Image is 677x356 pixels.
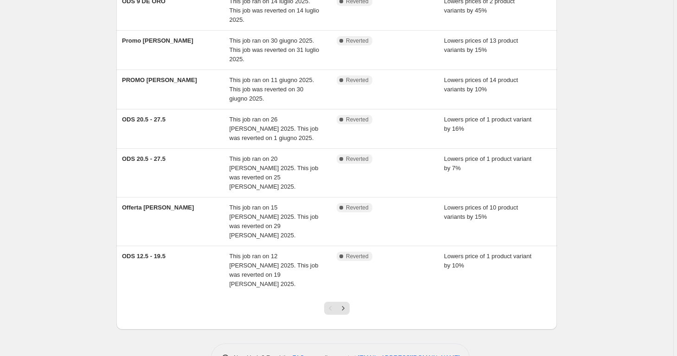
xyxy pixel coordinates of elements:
span: Promo [PERSON_NAME] [122,37,193,44]
span: PROMO [PERSON_NAME] [122,76,197,83]
span: This job ran on 15 [PERSON_NAME] 2025. This job was reverted on 29 [PERSON_NAME] 2025. [230,204,319,239]
span: Lowers price of 1 product variant by 10% [444,253,532,269]
span: Lowers prices of 13 product variants by 15% [444,37,518,53]
button: Next [337,302,350,315]
span: This job ran on 30 giugno 2025. This job was reverted on 31 luglio 2025. [230,37,319,63]
span: Lowers price of 1 product variant by 16% [444,116,532,132]
span: Reverted [346,37,369,44]
span: Reverted [346,204,369,211]
span: Lowers price of 1 product variant by 7% [444,155,532,172]
span: Reverted [346,116,369,123]
span: This job ran on 26 [PERSON_NAME] 2025. This job was reverted on 1 giugno 2025. [230,116,319,141]
span: Lowers prices of 10 product variants by 15% [444,204,518,220]
span: ODS 20.5 - 27.5 [122,116,166,123]
span: This job ran on 11 giugno 2025. This job was reverted on 30 giugno 2025. [230,76,314,102]
span: ODS 12.5 - 19.5 [122,253,166,260]
span: ODS 20.5 - 27.5 [122,155,166,162]
span: Lowers prices of 14 product variants by 10% [444,76,518,93]
span: Reverted [346,76,369,84]
span: Reverted [346,155,369,163]
span: This job ran on 20 [PERSON_NAME] 2025. This job was reverted on 25 [PERSON_NAME] 2025. [230,155,319,190]
nav: Pagination [324,302,350,315]
span: Offerta [PERSON_NAME] [122,204,194,211]
span: Reverted [346,253,369,260]
span: This job ran on 12 [PERSON_NAME] 2025. This job was reverted on 19 [PERSON_NAME] 2025. [230,253,319,287]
